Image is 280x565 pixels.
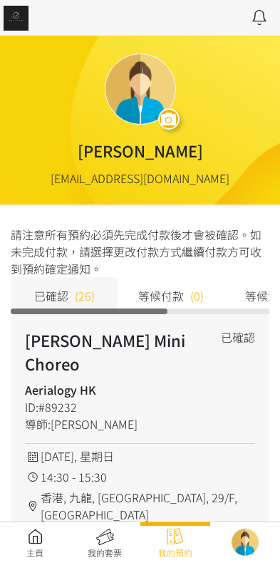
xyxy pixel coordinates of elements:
div: [PERSON_NAME] [78,139,203,162]
div: 已確認 [221,328,255,346]
span: 已確認 [34,287,68,304]
div: ID:#89232 [25,398,209,415]
div: 14:30 - 15:30 [25,468,255,485]
div: 導師:[PERSON_NAME] [25,415,209,432]
span: (26) [75,287,95,304]
span: 等候付款 [138,287,184,304]
span: (0) [190,287,204,304]
h2: [PERSON_NAME] Mini Choreo [25,328,209,375]
h4: Aerialogy HK [25,381,209,398]
div: [EMAIL_ADDRESS][DOMAIN_NAME] [51,170,229,187]
span: 香港, 九龍, [GEOGRAPHIC_DATA], 29/F, [GEOGRAPHIC_DATA] [41,489,255,523]
div: [DATE], 星期日 [25,447,255,465]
